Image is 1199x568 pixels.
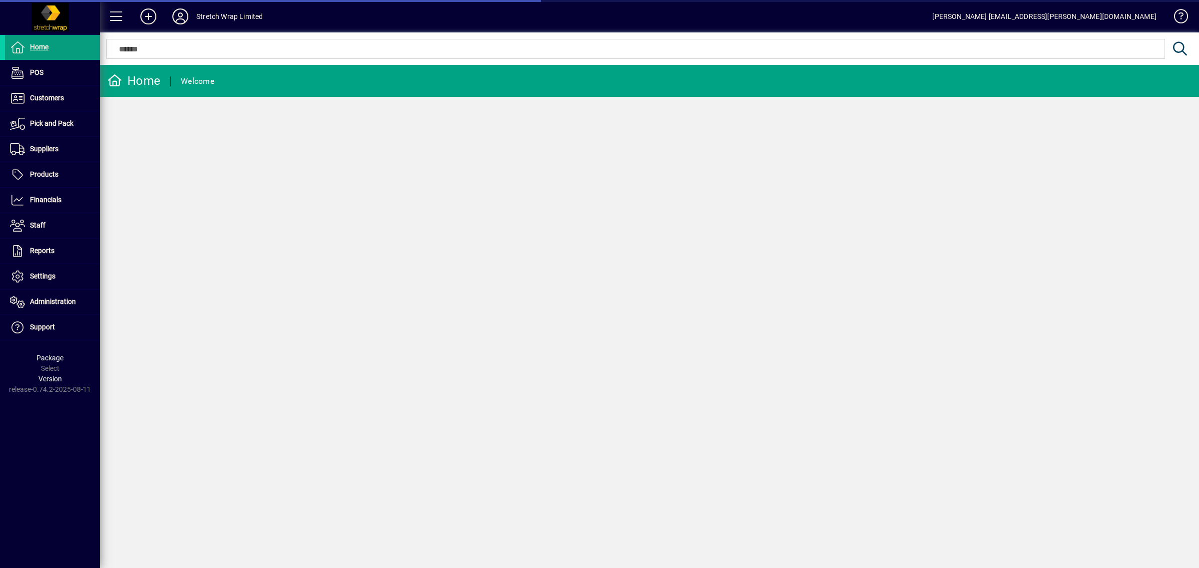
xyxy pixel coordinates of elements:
[5,213,100,238] a: Staff
[30,94,64,102] span: Customers
[30,43,48,51] span: Home
[30,247,54,255] span: Reports
[30,297,76,305] span: Administration
[932,8,1157,24] div: [PERSON_NAME] [EMAIL_ADDRESS][PERSON_NAME][DOMAIN_NAME]
[38,375,62,383] span: Version
[5,188,100,213] a: Financials
[30,221,45,229] span: Staff
[30,145,58,153] span: Suppliers
[5,289,100,314] a: Administration
[5,239,100,264] a: Reports
[107,73,160,89] div: Home
[30,119,73,127] span: Pick and Pack
[5,162,100,187] a: Products
[5,315,100,340] a: Support
[5,60,100,85] a: POS
[196,8,263,24] div: Stretch Wrap Limited
[1167,2,1187,34] a: Knowledge Base
[30,68,43,76] span: POS
[181,73,214,89] div: Welcome
[30,272,55,280] span: Settings
[5,264,100,289] a: Settings
[164,7,196,25] button: Profile
[5,111,100,136] a: Pick and Pack
[132,7,164,25] button: Add
[30,323,55,331] span: Support
[30,196,61,204] span: Financials
[5,86,100,111] a: Customers
[36,354,63,362] span: Package
[30,170,58,178] span: Products
[5,137,100,162] a: Suppliers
